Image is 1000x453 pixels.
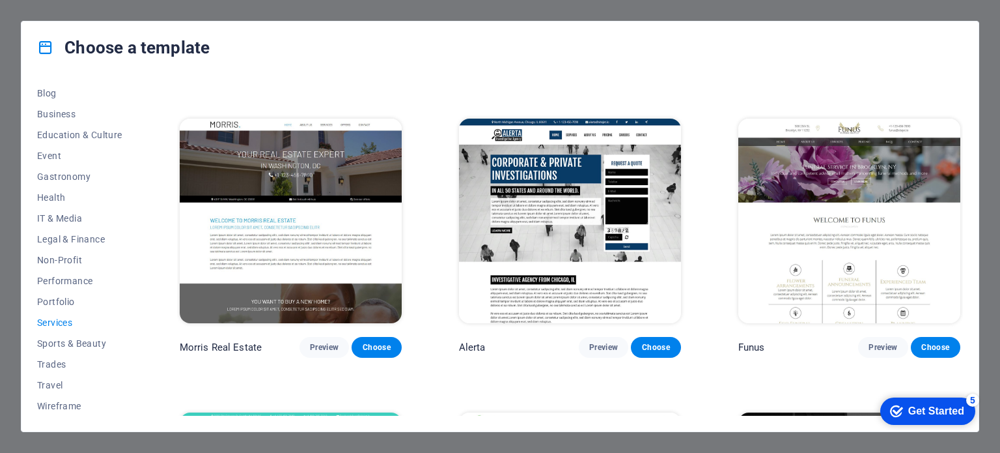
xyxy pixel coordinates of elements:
button: Portfolio [37,291,122,312]
span: Trades [37,359,122,370]
button: Gastronomy [37,166,122,187]
button: Wireframe [37,396,122,416]
button: Travel [37,375,122,396]
button: Choose [352,337,401,358]
span: Services [37,317,122,328]
button: Business [37,104,122,124]
div: 5 [96,3,109,16]
button: IT & Media [37,208,122,229]
span: Legal & Finance [37,234,122,244]
button: Trades [37,354,122,375]
button: Health [37,187,122,208]
img: Funus [738,119,960,323]
span: Performance [37,276,122,286]
span: Event [37,151,122,161]
button: Preview [579,337,628,358]
p: Morris Real Estate [180,341,262,354]
button: Services [37,312,122,333]
span: IT & Media [37,213,122,224]
p: Funus [738,341,765,354]
span: Business [37,109,122,119]
p: Alerta [459,341,486,354]
span: Preview [868,342,897,353]
button: Sports & Beauty [37,333,122,354]
span: Sports & Beauty [37,338,122,349]
span: Preview [589,342,618,353]
div: Get Started 5 items remaining, 0% complete [10,7,105,34]
button: Non-Profit [37,250,122,270]
span: Portfolio [37,297,122,307]
button: Preview [299,337,349,358]
span: Choose [641,342,670,353]
button: Blog [37,83,122,104]
span: Wireframe [37,401,122,411]
button: Performance [37,270,122,291]
button: Choose [631,337,680,358]
img: Morris Real Estate [180,119,402,323]
span: Blog [37,88,122,98]
span: Education & Culture [37,130,122,140]
button: Preview [858,337,908,358]
h4: Choose a template [37,37,210,58]
span: Gastronomy [37,171,122,182]
span: Choose [921,342,950,353]
span: Travel [37,380,122,390]
span: Non-Profit [37,255,122,265]
span: Health [37,192,122,203]
span: Preview [310,342,339,353]
div: Get Started [38,14,94,26]
button: Education & Culture [37,124,122,145]
button: Event [37,145,122,166]
span: Choose [362,342,391,353]
button: Choose [911,337,960,358]
button: Legal & Finance [37,229,122,250]
img: Alerta [459,119,681,323]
